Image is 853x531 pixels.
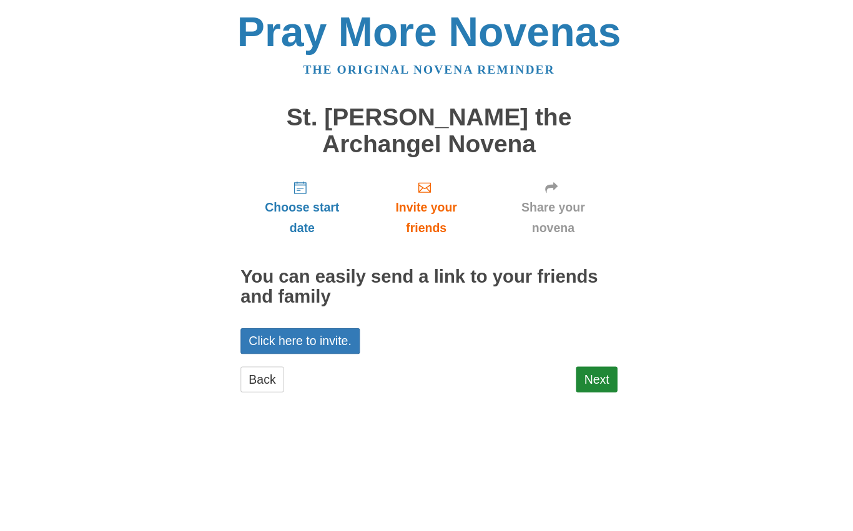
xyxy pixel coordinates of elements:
[236,9,618,55] a: Pray More Novenas
[302,62,552,76] a: The original novena reminder
[486,169,614,243] a: Share your novena
[498,196,601,237] span: Share your novena
[573,364,614,390] a: Next
[239,326,358,352] a: Click here to invite.
[374,196,473,237] span: Invite your friends
[239,169,362,243] a: Choose start date
[362,169,486,243] a: Invite your friends
[239,265,614,305] h2: You can easily send a link to your friends and family
[239,364,282,390] a: Back
[252,196,349,237] span: Choose start date
[239,104,614,157] h1: St. [PERSON_NAME] the Archangel Novena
